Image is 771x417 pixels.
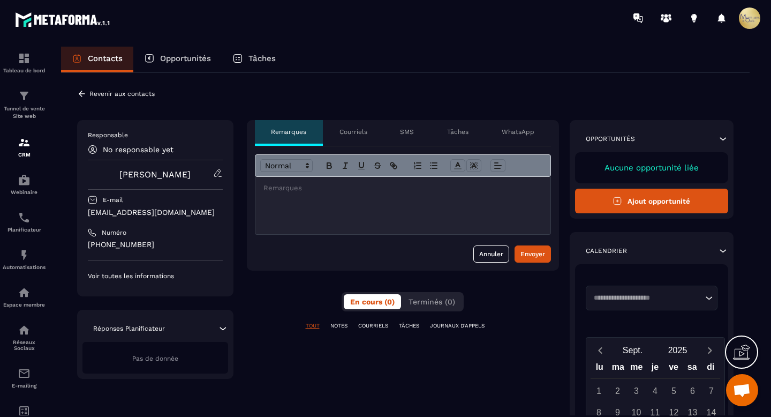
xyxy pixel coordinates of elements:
[3,264,46,270] p: Automatisations
[88,131,223,139] p: Responsable
[609,360,628,378] div: ma
[402,294,462,309] button: Terminés (0)
[589,382,608,400] div: 1
[271,128,306,136] p: Remarques
[575,189,729,213] button: Ajout opportunité
[3,359,46,397] a: emailemailE-mailing
[3,152,46,158] p: CRM
[18,174,31,187] img: automations
[88,272,223,280] p: Voir toutes les informations
[344,294,401,309] button: En cours (0)
[628,360,646,378] div: me
[18,324,31,337] img: social-network
[88,207,223,218] p: [EMAIL_ADDRESS][DOMAIN_NAME]
[3,128,46,166] a: formationformationCRM
[18,286,31,299] img: automations
[447,128,468,136] p: Tâches
[103,196,123,204] p: E-mail
[133,47,222,72] a: Opportunités
[520,249,545,259] div: Envoyer
[3,166,46,203] a: automationsautomationsWebinaire
[358,322,388,330] p: COURRIELS
[350,297,395,306] span: En cours (0)
[102,228,126,237] p: Numéro
[3,316,46,359] a: social-networksocial-networkRéseaux Sociaux
[3,81,46,128] a: formationformationTunnel de vente Site web
[399,322,419,330] p: TÂCHES
[683,382,702,400] div: 6
[18,211,31,224] img: scheduler
[646,382,664,400] div: 4
[330,322,347,330] p: NOTES
[339,128,367,136] p: Courriels
[18,52,31,65] img: formation
[586,135,635,143] p: Opportunités
[664,360,683,378] div: ve
[103,145,173,154] p: No responsable yet
[88,240,223,250] p: [PHONE_NUMBER]
[3,68,46,73] p: Tableau de bord
[646,360,664,378] div: je
[18,367,31,380] img: email
[93,324,165,333] p: Réponses Planificateur
[132,355,178,362] span: Pas de donnée
[18,249,31,262] img: automations
[3,278,46,316] a: automationsautomationsEspace membre
[430,322,485,330] p: JOURNAUX D'APPELS
[502,128,534,136] p: WhatsApp
[3,44,46,81] a: formationformationTableau de bord
[400,128,414,136] p: SMS
[591,343,610,358] button: Previous month
[700,343,720,358] button: Next month
[409,297,455,306] span: Terminés (0)
[160,54,211,63] p: Opportunités
[119,169,191,180] a: [PERSON_NAME]
[18,136,31,149] img: formation
[701,360,720,378] div: di
[88,54,123,63] p: Contacts
[3,227,46,233] p: Planificateur
[248,54,276,63] p: Tâches
[586,286,718,310] div: Search for option
[3,241,46,278] a: automationsautomationsAutomatisations
[590,293,703,303] input: Search for option
[3,105,46,120] p: Tunnel de vente Site web
[89,90,155,98] p: Revenir aux contacts
[18,90,31,102] img: formation
[726,374,758,406] div: Ouvrir le chat
[683,360,701,378] div: sa
[3,203,46,241] a: schedulerschedulerPlanificateur
[702,382,721,400] div: 7
[655,341,700,360] button: Open years overlay
[222,47,286,72] a: Tâches
[610,341,655,360] button: Open months overlay
[61,47,133,72] a: Contacts
[664,382,683,400] div: 5
[3,189,46,195] p: Webinaire
[3,383,46,389] p: E-mailing
[590,360,609,378] div: lu
[515,245,551,263] button: Envoyer
[3,302,46,308] p: Espace membre
[306,322,320,330] p: TOUT
[3,339,46,351] p: Réseaux Sociaux
[473,245,509,263] button: Annuler
[586,163,718,173] p: Aucune opportunité liée
[608,382,627,400] div: 2
[586,247,627,255] p: Calendrier
[627,382,646,400] div: 3
[15,10,111,29] img: logo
